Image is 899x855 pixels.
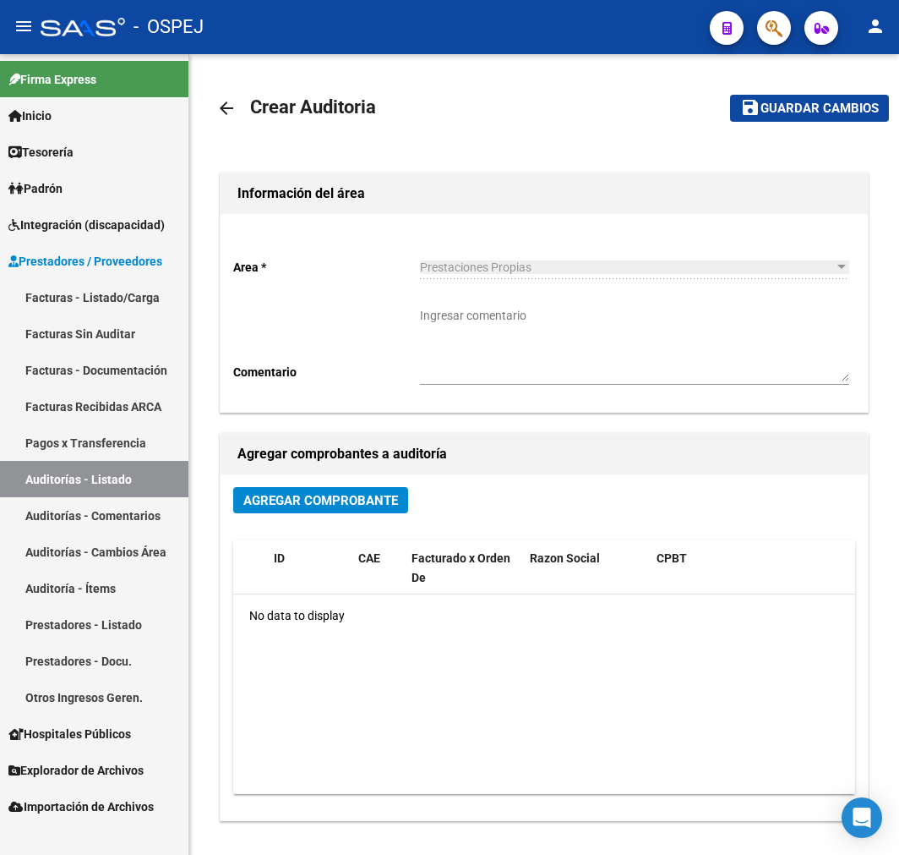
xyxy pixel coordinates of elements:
[420,260,531,274] span: Prestaciones Propias
[14,16,34,36] mat-icon: menu
[411,551,510,584] span: Facturado x Orden De
[233,258,420,277] p: Area *
[8,216,165,234] span: Integración (discapacidad)
[358,551,380,565] span: CAE
[237,441,851,468] h1: Agregar comprobantes a auditoría
[730,95,889,121] button: Guardar cambios
[233,487,408,513] button: Agregar Comprobante
[523,540,650,596] datatable-header-cell: Razon Social
[842,797,882,838] div: Open Intercom Messenger
[274,551,285,565] span: ID
[216,98,237,118] mat-icon: arrow_back
[133,8,204,46] span: - OSPEJ
[351,540,405,596] datatable-header-cell: CAE
[8,761,144,780] span: Explorador de Archivos
[740,97,760,118] mat-icon: save
[657,551,687,565] span: CPBT
[8,143,74,162] span: Tesorería
[233,363,420,381] p: Comentario
[267,540,351,596] datatable-header-cell: ID
[8,252,162,271] span: Prestadores / Proveedores
[530,551,600,565] span: Razon Social
[250,96,376,118] span: Crear Auditoria
[233,595,855,637] div: No data to display
[243,493,398,508] span: Agregar Comprobante
[865,16,885,36] mat-icon: person
[760,101,879,117] span: Guardar cambios
[8,725,131,743] span: Hospitales Públicos
[8,179,63,198] span: Padrón
[237,180,851,207] h1: Información del área
[8,107,52,125] span: Inicio
[405,540,523,596] datatable-header-cell: Facturado x Orden De
[8,70,96,89] span: Firma Express
[8,797,154,816] span: Importación de Archivos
